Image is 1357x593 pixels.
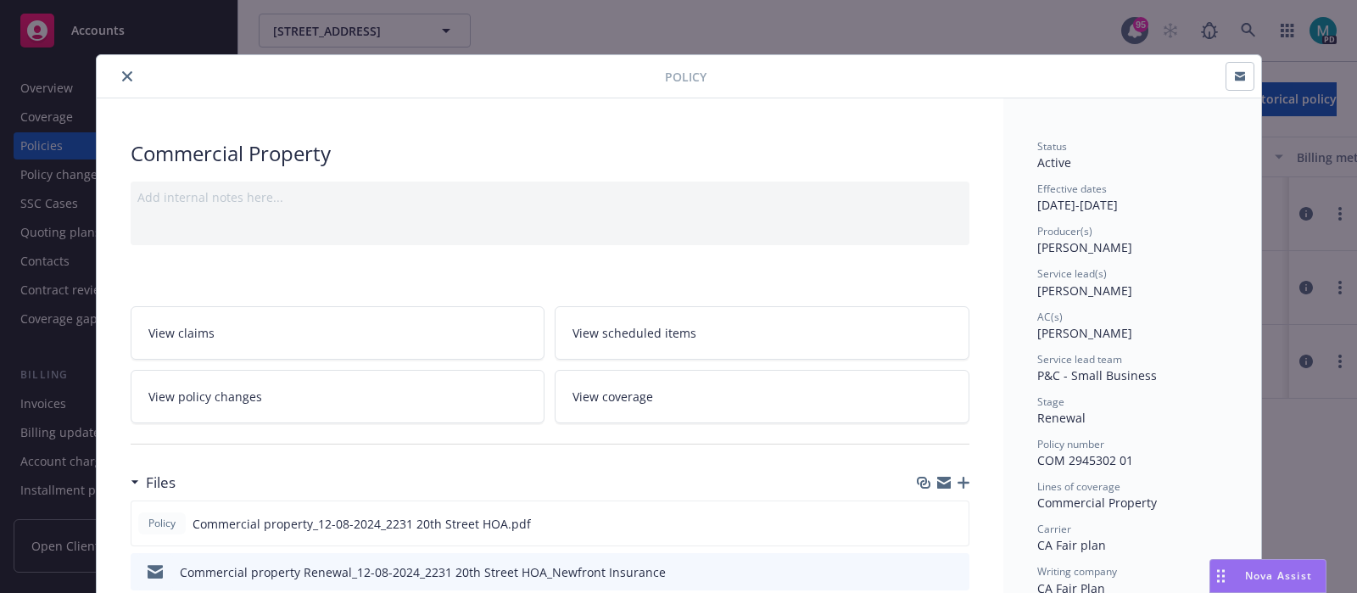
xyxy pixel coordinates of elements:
[1037,283,1132,299] span: [PERSON_NAME]
[1037,537,1106,553] span: CA Fair plan
[131,139,969,168] div: Commercial Property
[1037,564,1117,579] span: Writing company
[1037,522,1071,536] span: Carrier
[1037,239,1132,255] span: [PERSON_NAME]
[1037,139,1067,154] span: Status
[1037,437,1104,451] span: Policy number
[919,515,933,533] button: download file
[193,515,531,533] span: Commercial property_12-08-2024_2231 20th Street HOA.pdf
[146,472,176,494] h3: Files
[145,516,179,531] span: Policy
[137,188,963,206] div: Add internal notes here...
[131,370,545,423] a: View policy changes
[1210,560,1231,592] div: Drag to move
[920,563,934,581] button: download file
[1037,352,1122,366] span: Service lead team
[1209,559,1326,593] button: Nova Assist
[1037,410,1086,426] span: Renewal
[1037,310,1063,324] span: AC(s)
[131,306,545,360] a: View claims
[1245,568,1312,583] span: Nova Assist
[555,370,969,423] a: View coverage
[572,324,696,342] span: View scheduled items
[148,388,262,406] span: View policy changes
[1037,182,1107,196] span: Effective dates
[1037,452,1133,468] span: COM 2945302 01
[1037,154,1071,171] span: Active
[1037,367,1157,383] span: P&C - Small Business
[1037,325,1132,341] span: [PERSON_NAME]
[947,515,962,533] button: preview file
[555,306,969,360] a: View scheduled items
[947,563,963,581] button: preview file
[131,472,176,494] div: Files
[117,66,137,87] button: close
[1037,266,1107,281] span: Service lead(s)
[1037,394,1064,409] span: Stage
[1037,479,1120,494] span: Lines of coverage
[180,563,666,581] div: Commercial property Renewal_12-08-2024_2231 20th Street HOA_Newfront Insurance
[1037,495,1157,511] span: Commercial Property
[572,388,653,406] span: View coverage
[1037,182,1227,214] div: [DATE] - [DATE]
[1037,224,1092,238] span: Producer(s)
[148,324,215,342] span: View claims
[665,68,706,86] span: Policy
